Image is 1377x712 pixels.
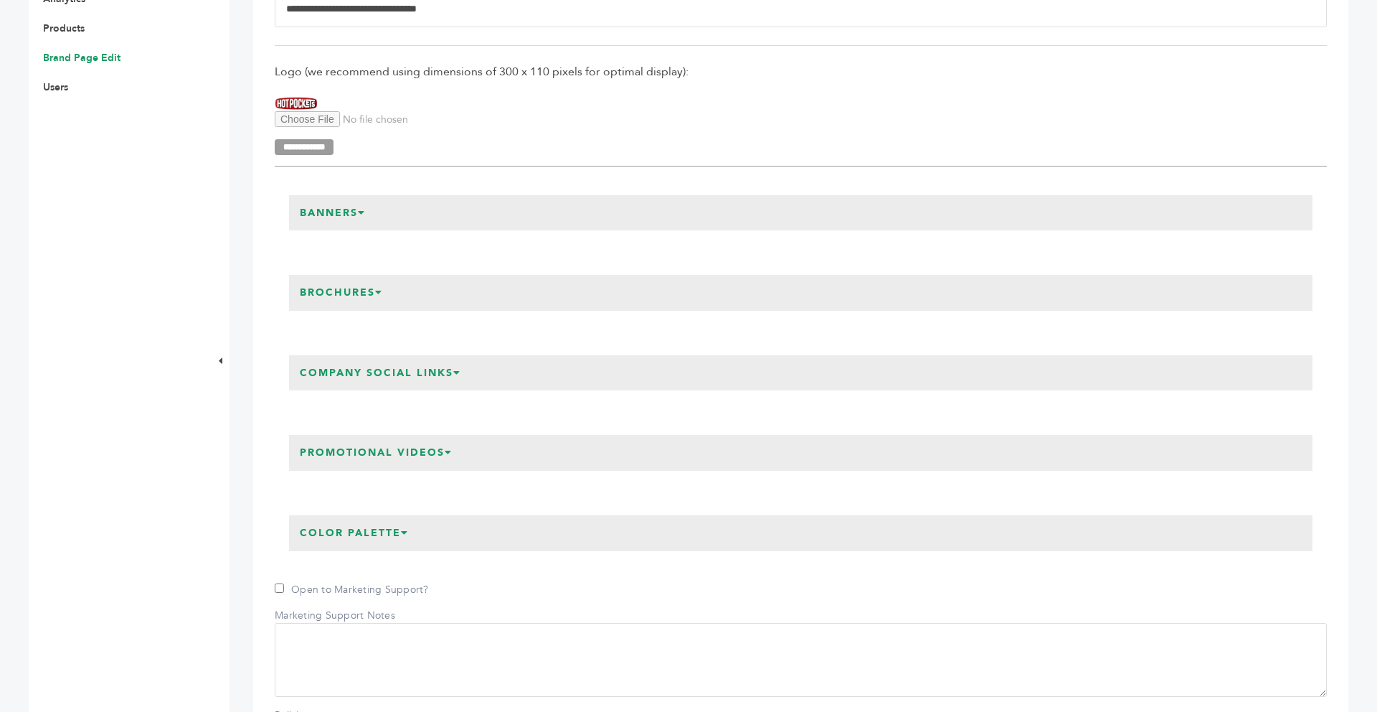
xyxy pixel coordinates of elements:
[289,515,420,551] h3: Color Palette
[275,609,395,623] label: Marketing Support Notes
[289,275,394,311] h3: Brochures
[275,583,429,597] label: Open to Marketing Support?
[275,584,284,593] input: Open to Marketing Support?
[43,80,68,94] a: Users
[43,51,120,65] a: Brand Page Edit
[289,195,377,231] h3: Banners
[289,435,463,471] h3: Promotional Videos
[275,95,318,111] img: Hot Pockets by Nestle USA
[275,64,1327,80] span: Logo (we recommend using dimensions of 300 x 110 pixels for optimal display):
[289,355,472,391] h3: Company Social Links
[43,22,85,35] a: Products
